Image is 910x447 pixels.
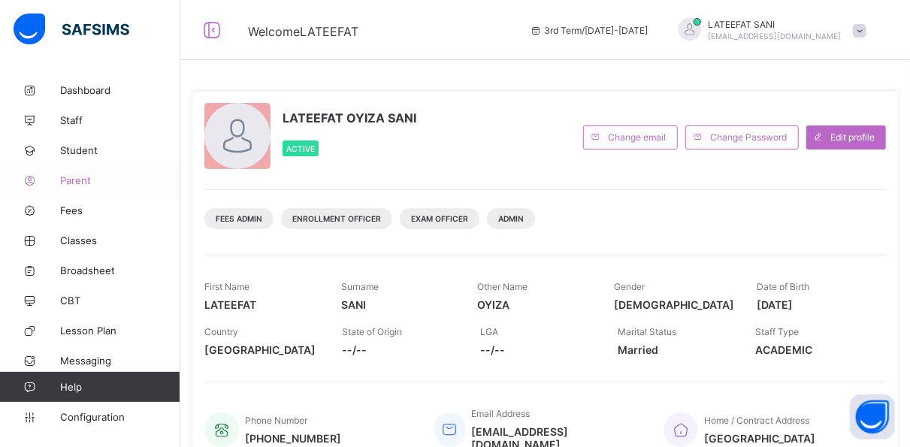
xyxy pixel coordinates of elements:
span: [GEOGRAPHIC_DATA] [704,432,815,445]
span: Enrollment Officer [292,214,381,223]
span: Parent [60,174,180,186]
span: Broadsheet [60,264,180,276]
span: OYIZA [478,298,592,311]
span: Exam Officer [411,214,468,223]
span: Classes [60,234,180,246]
span: Fees Admin [216,214,262,223]
span: Change email [608,131,666,143]
span: [DEMOGRAPHIC_DATA] [614,298,734,311]
div: LATEEFATSANI [664,18,874,43]
span: SANI [341,298,455,311]
span: Change Password [710,131,787,143]
span: State of Origin [342,326,402,337]
span: Welcome LATEEFAT [248,24,358,39]
span: Admin [498,214,524,223]
span: CBT [60,294,180,307]
span: Other Name [478,281,528,292]
span: Help [60,381,180,393]
span: Marital Status [618,326,676,337]
span: Phone Number [245,415,307,426]
span: LATEEFAT [204,298,319,311]
span: Staff Type [756,326,800,337]
img: safsims [14,14,129,45]
span: Fees [60,204,180,216]
span: Country [204,326,238,337]
button: Open asap [850,394,895,439]
span: Married [618,343,733,356]
span: LGA [480,326,498,337]
span: Dashboard [60,84,180,96]
span: Gender [614,281,645,292]
span: session/term information [530,25,648,36]
span: [PHONE_NUMBER] [245,432,341,445]
span: [EMAIL_ADDRESS][DOMAIN_NAME] [709,32,842,41]
span: [GEOGRAPHIC_DATA] [204,343,319,356]
span: Student [60,144,180,156]
span: Messaging [60,355,180,367]
span: ACADEMIC [756,343,871,356]
span: Lesson Plan [60,325,180,337]
span: Home / Contract Address [704,415,809,426]
span: Email Address [472,408,531,419]
span: LATEEFAT SANI [709,19,842,30]
span: Date of Birth [757,281,809,292]
span: Edit profile [830,131,875,143]
span: --/-- [342,343,457,356]
span: --/-- [480,343,595,356]
span: [DATE] [757,298,871,311]
span: Configuration [60,411,180,423]
span: Active [286,144,315,153]
span: Staff [60,114,180,126]
span: Surname [341,281,379,292]
span: First Name [204,281,249,292]
span: LATEEFAT OYIZA SANI [283,110,416,125]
